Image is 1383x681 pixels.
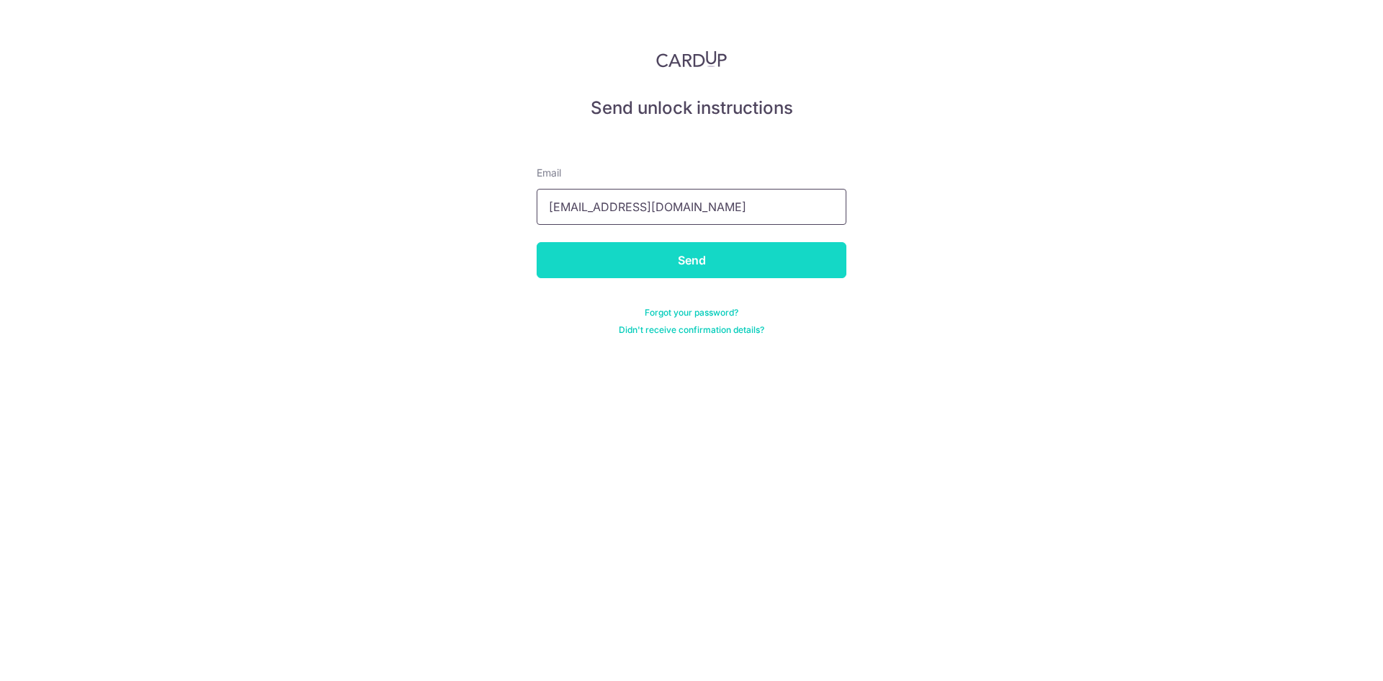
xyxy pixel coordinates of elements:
input: Enter your Email [537,189,846,225]
input: Send [537,242,846,278]
h5: Send unlock instructions [537,97,846,120]
img: CardUp Logo [656,50,727,68]
a: Didn't receive confirmation details? [619,324,764,336]
span: translation missing: en.devise.label.Email [537,166,561,179]
a: Forgot your password? [645,307,738,319]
